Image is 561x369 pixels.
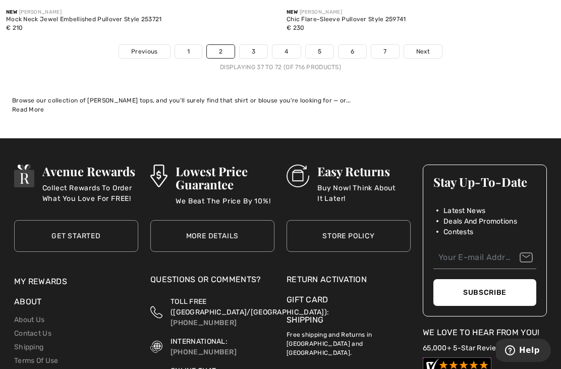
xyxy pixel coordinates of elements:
img: Lowest Price Guarantee [150,165,167,187]
h3: Stay Up-To-Date [433,175,536,188]
a: [PHONE_NUMBER] [171,319,237,327]
a: Store Policy [287,220,411,252]
span: Latest News [443,205,485,216]
span: New [6,9,17,15]
a: Return Activation [287,274,411,286]
h3: Easy Returns [317,165,411,178]
span: Read More [12,106,44,113]
a: Get Started [14,220,138,252]
a: 65,000+ 5-Star Reviews [423,344,506,352]
span: Next [416,47,430,56]
img: Easy Returns [287,165,309,187]
p: We Beat The Price By 10%! [176,196,274,216]
img: International [150,336,162,357]
input: Your E-mail Address [433,246,536,269]
a: 2 [207,45,235,58]
p: Collect Rewards To Order What You Love For FREE! [42,183,138,203]
a: 5 [306,45,333,58]
a: 4 [272,45,300,58]
h3: Lowest Price Guarantee [176,165,274,191]
a: Contact Us [14,329,51,338]
a: Shipping [287,315,323,325]
span: Contests [443,227,473,237]
div: We Love To Hear From You! [423,327,547,339]
a: Terms Of Use [14,356,59,365]
a: My Rewards [14,277,67,286]
img: Toll Free (Canada/US) [150,296,162,328]
div: Chic Flare-Sleeve Pullover Style 259741 [287,16,555,23]
img: Avenue Rewards [14,165,34,187]
div: Browse our collection of [PERSON_NAME] tops, and you'll surely find that shirt or blouse you're l... [12,96,549,105]
div: About [14,296,138,313]
h3: Avenue Rewards [42,165,138,178]
a: About Us [14,315,44,324]
div: Mock Neck Jewel Embellished Pullover Style 253721 [6,16,274,23]
a: Shipping [14,343,43,351]
span: Deals And Promotions [443,216,517,227]
span: TOLL FREE ([GEOGRAPHIC_DATA]/[GEOGRAPHIC_DATA]): [171,297,329,317]
a: Previous [119,45,170,58]
p: Free shipping and Returns in [GEOGRAPHIC_DATA] and [GEOGRAPHIC_DATA]. [287,326,411,357]
div: [PERSON_NAME] [6,9,274,16]
span: € 230 [287,24,305,31]
a: [PHONE_NUMBER] [171,348,237,356]
div: Questions or Comments? [150,274,274,291]
iframe: Opens a widget where you can find more information [496,339,551,364]
span: INTERNATIONAL: [171,337,228,346]
a: 3 [240,45,267,58]
a: 7 [371,45,399,58]
a: Gift Card [287,294,411,306]
a: More Details [150,220,274,252]
a: 6 [339,45,366,58]
span: New [287,9,298,15]
a: 1 [175,45,202,58]
button: Subscribe [433,279,536,306]
span: Previous [131,47,157,56]
span: € 210 [6,24,23,31]
p: Buy Now! Think About It Later! [317,183,411,203]
a: Next [404,45,442,58]
div: [PERSON_NAME] [287,9,555,16]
